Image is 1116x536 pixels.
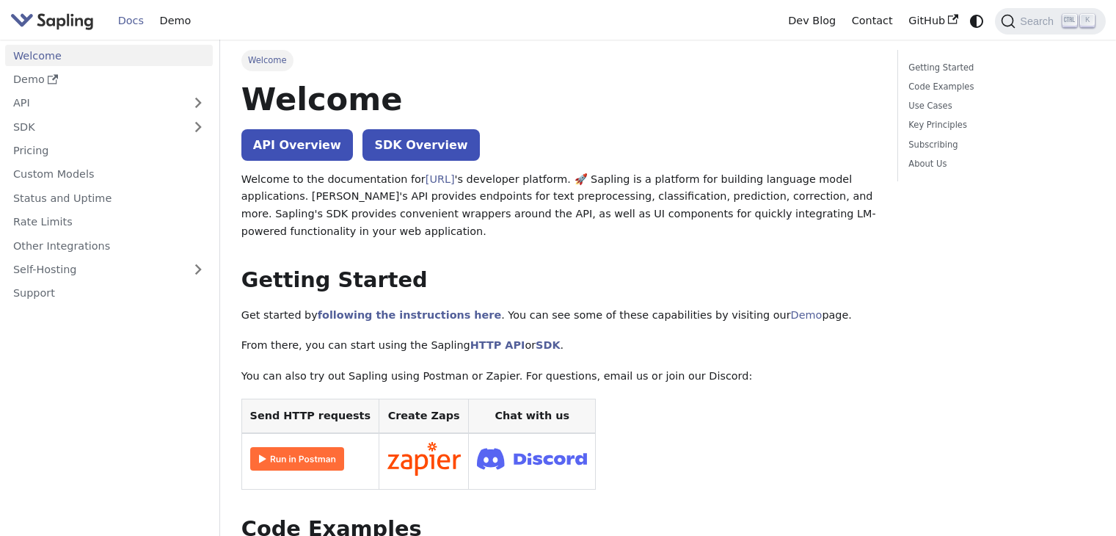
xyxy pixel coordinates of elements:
[908,118,1090,132] a: Key Principles
[183,116,213,137] button: Expand sidebar category 'SDK'
[10,10,94,32] img: Sapling.ai
[5,116,183,137] a: SDK
[908,157,1090,171] a: About Us
[241,368,876,385] p: You can also try out Sapling using Postman or Zapier. For questions, email us or join our Discord:
[183,93,213,114] button: Expand sidebar category 'API'
[5,45,213,66] a: Welcome
[966,10,988,32] button: Switch between dark and light mode (currently system mode)
[250,447,344,471] img: Run in Postman
[318,309,501,321] a: following the instructions here
[995,8,1105,35] button: Search (Ctrl+K)
[477,443,587,474] img: Join Discord
[5,69,213,90] a: Demo
[5,283,213,304] a: Support
[241,337,876,355] p: From there, you can start using the Sapling or .
[780,10,843,32] a: Dev Blog
[469,399,596,433] th: Chat with us
[791,309,823,321] a: Demo
[241,307,876,325] p: Get started by . You can see some of these capabilities by visiting our page.
[844,10,901,32] a: Contact
[908,80,1090,94] a: Code Examples
[5,140,213,162] a: Pricing
[536,339,560,351] a: SDK
[900,10,966,32] a: GitHub
[5,187,213,209] a: Status and Uptime
[152,10,199,32] a: Demo
[5,93,183,114] a: API
[10,10,99,32] a: Sapling.ai
[908,99,1090,113] a: Use Cases
[110,10,152,32] a: Docs
[470,339,525,351] a: HTTP API
[387,442,461,476] img: Connect in Zapier
[908,61,1090,75] a: Getting Started
[379,399,469,433] th: Create Zaps
[1015,15,1062,27] span: Search
[426,173,455,185] a: [URL]
[5,211,213,233] a: Rate Limits
[5,235,213,256] a: Other Integrations
[241,50,293,70] span: Welcome
[5,259,213,280] a: Self-Hosting
[241,129,353,161] a: API Overview
[362,129,479,161] a: SDK Overview
[1080,14,1095,27] kbd: K
[241,171,876,241] p: Welcome to the documentation for 's developer platform. 🚀 Sapling is a platform for building lang...
[241,79,876,119] h1: Welcome
[241,267,876,294] h2: Getting Started
[241,399,379,433] th: Send HTTP requests
[908,138,1090,152] a: Subscribing
[241,50,876,70] nav: Breadcrumbs
[5,164,213,185] a: Custom Models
